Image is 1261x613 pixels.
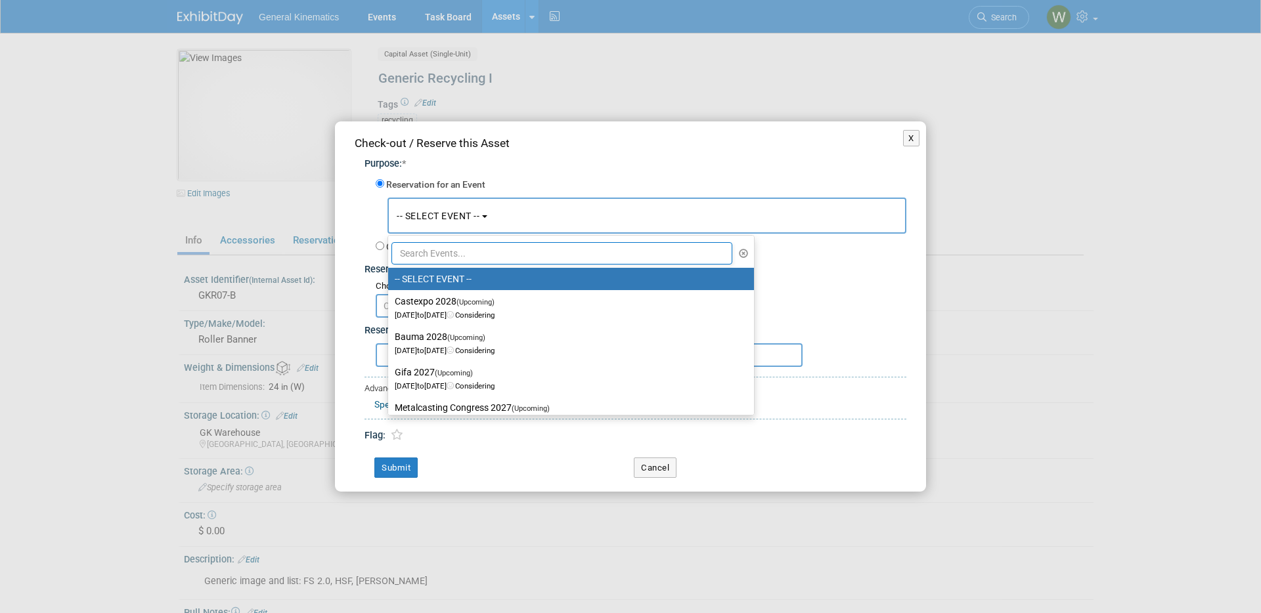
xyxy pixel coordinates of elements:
span: (Upcoming) [512,404,550,413]
span: to [417,310,424,320]
label: Reservation for an Event [386,179,485,192]
a: Specify Shipping Logistics Category [374,399,519,410]
span: (Upcoming) [435,369,473,377]
button: -- SELECT EVENT -- [387,198,906,234]
span: to [417,381,424,391]
div: Choose the date range during which asset will be checked-out for this reservation. [376,280,906,293]
span: Flag: [365,430,386,441]
button: Cancel [634,457,676,478]
label: Gifa 2027 [395,364,741,394]
div: Purpose: [365,158,906,171]
label: Other purpose [386,241,445,254]
input: Check-out Date - Return Date [376,294,520,318]
div: Reservation Period (Check-out Date - Return Date): [365,257,906,277]
span: (Upcoming) [456,298,495,306]
label: Bauma 2028 [395,328,741,358]
label: -- SELECT EVENT -- [395,270,741,287]
span: to [417,346,424,355]
span: -- SELECT EVENT -- [397,211,479,221]
label: Castexpo 2028 [395,293,741,323]
button: Submit [374,457,418,478]
button: X [903,130,919,147]
div: Advanced Options [365,383,906,395]
label: Metalcasting Congress 2027 [395,399,741,429]
input: Search Events... [391,242,732,264]
span: Check-out / Reserve this Asset [355,137,510,150]
span: (Upcoming) [447,333,485,342]
span: Reservation Notes: [365,325,445,336]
